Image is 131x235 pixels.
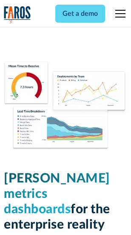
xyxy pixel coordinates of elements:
[4,6,31,23] img: Logo of the analytics and reporting company Faros.
[55,5,105,23] a: Get a demo
[4,172,110,216] span: [PERSON_NAME] metrics dashboards
[4,6,31,23] a: home
[4,62,127,150] img: Dora Metrics Dashboard
[4,171,127,232] h1: for the enterprise reality
[110,3,127,24] div: menu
